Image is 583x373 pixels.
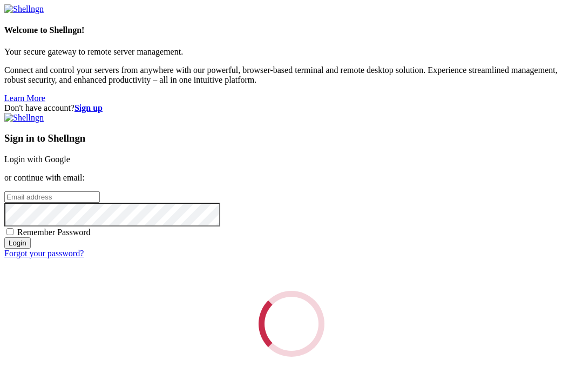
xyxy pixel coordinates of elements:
[74,103,103,112] a: Sign up
[4,47,579,57] p: Your secure gateway to remote server management.
[4,25,579,35] h4: Welcome to Shellngn!
[4,249,84,258] a: Forgot your password?
[250,283,332,364] div: Loading...
[4,113,44,123] img: Shellngn
[4,94,45,103] a: Learn More
[4,237,31,249] input: Login
[4,103,579,113] div: Don't have account?
[17,228,91,237] span: Remember Password
[6,228,13,235] input: Remember Password
[4,4,44,14] img: Shellngn
[4,191,100,203] input: Email address
[4,132,579,144] h3: Sign in to Shellngn
[4,65,579,85] p: Connect and control your servers from anywhere with our powerful, browser-based terminal and remo...
[4,173,579,183] p: or continue with email:
[4,155,70,164] a: Login with Google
